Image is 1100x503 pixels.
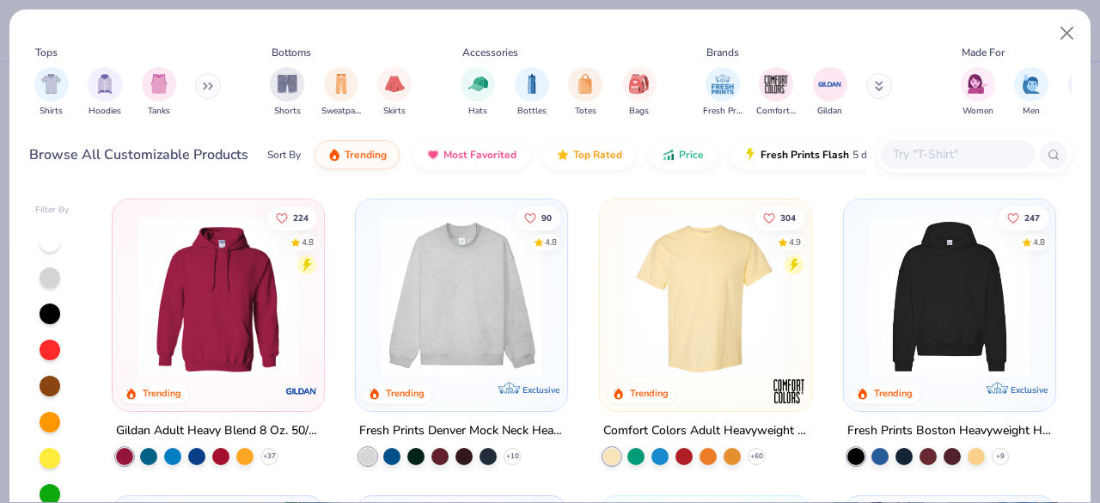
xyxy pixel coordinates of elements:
span: 247 [1024,213,1040,222]
span: Shorts [274,105,301,118]
span: Most Favorited [443,148,516,162]
span: Price [679,148,704,162]
div: filter for Tanks [142,67,176,118]
img: Hoodies Image [95,74,114,94]
span: Top Rated [573,148,622,162]
span: Men [1023,105,1040,118]
span: Women [962,105,993,118]
img: Totes Image [576,74,595,94]
span: Bags [629,105,649,118]
span: Fresh Prints Flash [761,148,849,162]
span: Sweatpants [321,105,361,118]
img: 91acfc32-fd48-4d6b-bdad-a4c1a30ac3fc [861,217,1038,377]
div: 4.9 [789,236,801,248]
img: Gildan Image [817,71,843,97]
img: Men Image [1022,74,1041,94]
img: Comfort Colors logo [772,374,806,408]
button: filter button [461,67,495,118]
div: filter for Comfort Colors [756,67,796,118]
button: Trending [315,140,400,169]
button: filter button [377,67,412,118]
div: 4.8 [1033,236,1045,248]
button: Price [649,140,717,169]
div: Filter By [35,204,70,217]
div: Bottoms [272,45,311,60]
span: Skirts [383,105,406,118]
img: Gildan logo [284,374,318,408]
button: filter button [34,67,69,118]
button: filter button [88,67,122,118]
img: Skirts Image [385,74,405,94]
button: filter button [515,67,549,118]
img: Women Image [968,74,987,94]
div: filter for Gildan [813,67,847,118]
button: filter button [142,67,176,118]
div: filter for Shirts [34,67,69,118]
img: TopRated.gif [556,148,570,162]
button: filter button [321,67,361,118]
span: Trending [345,148,387,162]
div: filter for Hoodies [88,67,122,118]
button: Like [755,205,804,230]
img: Hats Image [468,74,488,94]
span: 304 [780,213,796,222]
span: Hoodies [89,105,121,118]
div: 4.8 [546,236,558,248]
span: + 60 [750,451,763,462]
div: Accessories [462,45,518,60]
div: Fresh Prints Denver Mock Neck Heavyweight Sweatshirt [359,420,564,442]
div: filter for Totes [568,67,602,118]
div: Tops [35,45,58,60]
span: Shirts [40,105,63,118]
div: filter for Men [1014,67,1048,118]
button: filter button [270,67,304,118]
input: Try "T-Shirt" [891,144,1024,164]
img: f5d85501-0dbb-4ee4-b115-c08fa3845d83 [373,217,550,377]
span: 224 [293,213,309,222]
span: Hats [468,105,487,118]
div: filter for Skirts [377,67,412,118]
span: Tanks [148,105,170,118]
button: Most Favorited [413,140,529,169]
span: Totes [575,105,596,118]
span: Fresh Prints [703,105,742,118]
button: Top Rated [543,140,635,169]
div: Browse All Customizable Products [29,144,248,165]
div: Fresh Prints Boston Heavyweight Hoodie [847,420,1052,442]
div: filter for Sweatpants [321,67,361,118]
img: Bags Image [629,74,648,94]
span: + 37 [262,451,275,462]
div: filter for Bags [622,67,657,118]
img: most_fav.gif [426,148,440,162]
button: Like [516,205,561,230]
div: Made For [962,45,1005,60]
img: Shirts Image [41,74,61,94]
span: Exclusive [1011,384,1048,396]
button: filter button [813,67,847,118]
img: Fresh Prints Image [710,71,736,97]
span: Exclusive [522,384,559,396]
div: filter for Shorts [270,67,304,118]
img: 029b8af0-80e6-406f-9fdc-fdf898547912 [617,217,794,377]
div: filter for Women [961,67,995,118]
div: Gildan Adult Heavy Blend 8 Oz. 50/50 Hooded Sweatshirt [116,420,321,442]
button: filter button [568,67,602,118]
img: 01756b78-01f6-4cc6-8d8a-3c30c1a0c8ac [130,217,307,377]
span: + 10 [506,451,519,462]
img: trending.gif [327,148,341,162]
button: Fresh Prints Flash5 day delivery [730,140,929,169]
span: Bottles [517,105,547,118]
div: Sort By [267,147,301,163]
img: Shorts Image [278,74,297,94]
div: filter for Bottles [515,67,549,118]
span: Comfort Colors [756,105,796,118]
img: Bottles Image [522,74,541,94]
div: filter for Hats [461,67,495,118]
button: filter button [622,67,657,118]
div: Brands [706,45,739,60]
button: Like [999,205,1048,230]
button: Close [1051,17,1084,50]
img: a164e800-7022-4571-a324-30c76f641635 [306,217,483,377]
div: Comfort Colors Adult Heavyweight T-Shirt [603,420,808,442]
img: Tanks Image [150,74,168,94]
